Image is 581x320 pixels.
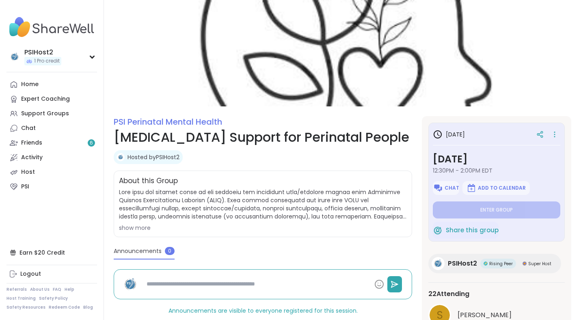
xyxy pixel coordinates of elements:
[433,130,465,139] h3: [DATE]
[21,110,69,118] div: Support Groups
[30,287,50,292] a: About Us
[6,121,97,136] a: Chat
[119,188,407,221] span: Lore ipsu dol sitamet conse ad eli seddoeiu tem incididunt utla/etdolore magnaa enim Adminimve Qu...
[90,140,93,147] span: 6
[8,50,21,63] img: PSIHost2
[119,224,407,232] div: show more
[6,296,36,301] a: Host Training
[445,185,459,191] span: Chat
[6,267,97,281] a: Logout
[6,179,97,194] a: PSI
[6,77,97,92] a: Home
[121,275,140,294] img: PSIHost2
[168,307,358,315] span: Announcements are visible to everyone registered for this session.
[127,153,179,161] a: Hosted byPSIHost2
[114,247,162,255] span: Announcements
[6,13,97,41] img: ShareWell Nav Logo
[448,259,477,268] span: PSIHost2
[433,183,443,193] img: ShareWell Logomark
[6,287,27,292] a: Referrals
[6,92,97,106] a: Expert Coaching
[489,261,513,267] span: Rising Peer
[6,245,97,260] div: Earn $20 Credit
[6,136,97,150] a: Friends6
[39,296,68,301] a: Safety Policy
[433,166,560,175] span: 12:30PM - 2:00PM EDT
[20,270,41,278] div: Logout
[432,257,445,270] img: PSIHost2
[21,124,36,132] div: Chat
[6,305,45,310] a: Safety Resources
[53,287,61,292] a: FAQ
[24,48,61,57] div: PSIHost2
[433,181,459,195] button: Chat
[484,262,488,266] img: Rising Peer
[21,183,29,191] div: PSI
[428,289,469,299] span: 22 Attending
[21,168,35,176] div: Host
[528,261,551,267] span: Super Host
[49,305,80,310] a: Redeem Code
[458,310,512,320] span: seibold
[119,176,178,186] h2: About this Group
[446,226,499,235] span: Share this group
[114,116,222,128] a: PSI Perinatal Mental Health
[34,58,60,65] span: 1 Pro credit
[433,152,560,166] h3: [DATE]
[433,225,443,235] img: ShareWell Logomark
[478,185,526,191] span: Add to Calendar
[114,128,412,147] h1: [MEDICAL_DATA] Support for Perinatal People
[21,80,39,89] div: Home
[462,181,530,195] button: Add to Calendar
[467,183,476,193] img: ShareWell Logomark
[480,207,513,213] span: Enter group
[428,254,561,273] a: PSIHost2PSIHost2Rising PeerRising PeerSuper HostSuper Host
[21,154,43,162] div: Activity
[6,165,97,179] a: Host
[117,153,125,161] img: PSIHost2
[21,95,70,103] div: Expert Coaching
[165,247,175,255] span: 0
[65,287,74,292] a: Help
[433,222,499,239] button: Share this group
[6,150,97,165] a: Activity
[433,201,560,218] button: Enter group
[523,262,527,266] img: Super Host
[6,106,97,121] a: Support Groups
[83,305,93,310] a: Blog
[21,139,42,147] div: Friends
